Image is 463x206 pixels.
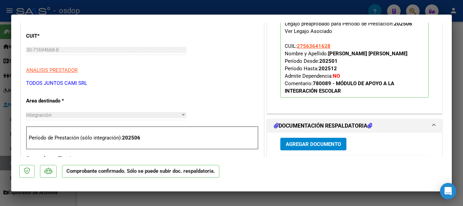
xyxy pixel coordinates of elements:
datatable-header-cell: Usuario [348,156,392,170]
div: Open Intercom Messenger [440,183,456,199]
strong: 202512 [319,65,337,72]
strong: [PERSON_NAME] [PERSON_NAME] [328,51,407,57]
div: Ver Legajo Asociado [285,27,332,35]
datatable-header-cell: Documento [297,156,348,170]
datatable-header-cell: ID [280,156,297,170]
p: Legajo preaprobado para Período de Prestación: [280,18,429,98]
span: CUIL: Nombre y Apellido: Período Desde: Período Hasta: Admite Dependencia: [285,43,407,94]
p: Area destinado * [26,97,96,105]
strong: 202506 [122,135,140,141]
datatable-header-cell: Subido [392,156,426,170]
button: Agregar Documento [280,138,346,150]
strong: 202501 [319,58,338,64]
strong: 202506 [394,21,412,27]
strong: 780089 - MÓDULO DE APOYO A LA INTEGRACIÓN ESCOLAR [285,80,394,94]
span: Integración [26,112,52,118]
p: Período de Prestación (sólo integración): [29,134,256,142]
span: 27563641628 [297,43,330,49]
span: Agregar Documento [286,141,341,147]
span: Comentario: [285,80,394,94]
span: ANALISIS PRESTADOR [26,67,78,73]
p: CUIT [26,32,96,40]
strong: NO [333,73,340,79]
p: Comprobante Tipo * [26,155,96,163]
mat-expansion-panel-header: DOCUMENTACIÓN RESPALDATORIA [267,119,442,133]
p: Comprobante confirmado. Sólo se puede subir doc. respaldatoria. [62,165,219,178]
h1: DOCUMENTACIÓN RESPALDATORIA [274,122,372,130]
p: TODOS JUNTOS CAMI SRL [26,79,259,87]
datatable-header-cell: Acción [426,156,460,170]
